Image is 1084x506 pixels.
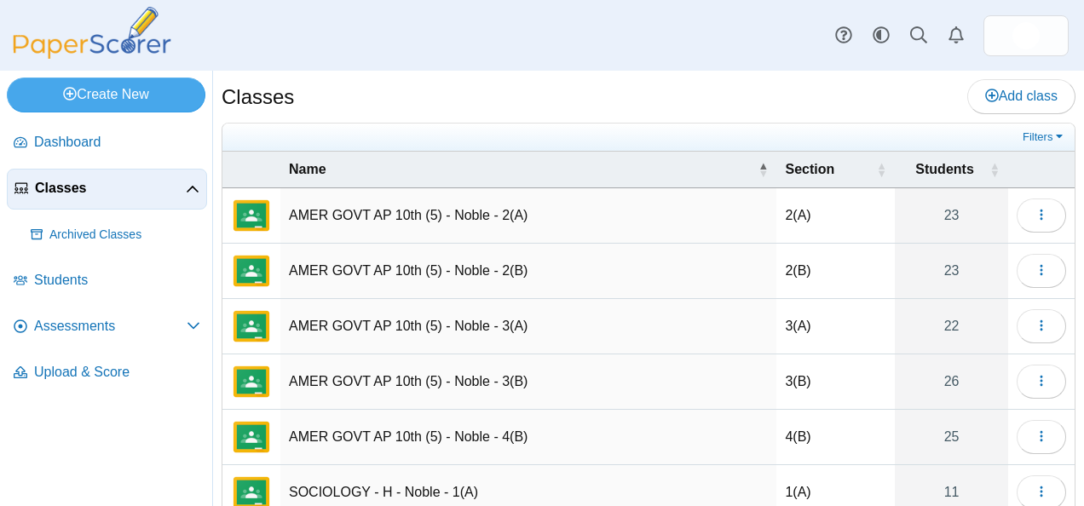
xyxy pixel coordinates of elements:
td: AMER GOVT AP 10th (5) - Noble - 3(B) [280,354,776,410]
a: 26 [895,354,1008,409]
a: Students [7,261,207,302]
span: Add class [985,89,1058,103]
a: 23 [895,244,1008,298]
span: Assessments [34,317,187,336]
img: ps.r5E9VB7rKI6hwE6f [1012,22,1040,49]
span: Dashboard [34,133,200,152]
a: Add class [967,79,1075,113]
a: 23 [895,188,1008,243]
span: Name [289,160,754,179]
td: 2(B) [776,244,895,299]
span: Classes [35,179,186,198]
span: Section [785,160,873,179]
a: Filters [1018,129,1070,146]
span: Students [903,160,986,179]
img: External class connected through Google Classroom [231,361,272,402]
a: Alerts [937,17,975,55]
a: Dashboard [7,123,207,164]
h1: Classes [222,83,294,112]
td: 2(A) [776,188,895,244]
a: PaperScorer [7,47,177,61]
img: External class connected through Google Classroom [231,417,272,457]
img: External class connected through Google Classroom [231,195,272,236]
a: Archived Classes [24,215,207,256]
a: Assessments [7,307,207,348]
td: 4(B) [776,410,895,465]
td: AMER GOVT AP 10th (5) - Noble - 4(B) [280,410,776,465]
td: AMER GOVT AP 10th (5) - Noble - 2(B) [280,244,776,299]
img: PaperScorer [7,7,177,59]
a: Create New [7,78,205,112]
td: 3(A) [776,299,895,354]
span: Edward Noble [1012,22,1040,49]
a: Upload & Score [7,353,207,394]
span: Students : Activate to sort [989,161,1000,178]
td: AMER GOVT AP 10th (5) - Noble - 3(A) [280,299,776,354]
td: AMER GOVT AP 10th (5) - Noble - 2(A) [280,188,776,244]
td: 3(B) [776,354,895,410]
img: External class connected through Google Classroom [231,306,272,347]
a: 22 [895,299,1008,354]
a: Classes [7,169,207,210]
img: External class connected through Google Classroom [231,250,272,291]
span: Upload & Score [34,363,200,382]
a: ps.r5E9VB7rKI6hwE6f [983,15,1069,56]
span: Archived Classes [49,227,200,244]
a: 25 [895,410,1008,464]
span: Name : Activate to invert sorting [758,161,768,178]
span: Section : Activate to sort [876,161,886,178]
span: Students [34,271,200,290]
